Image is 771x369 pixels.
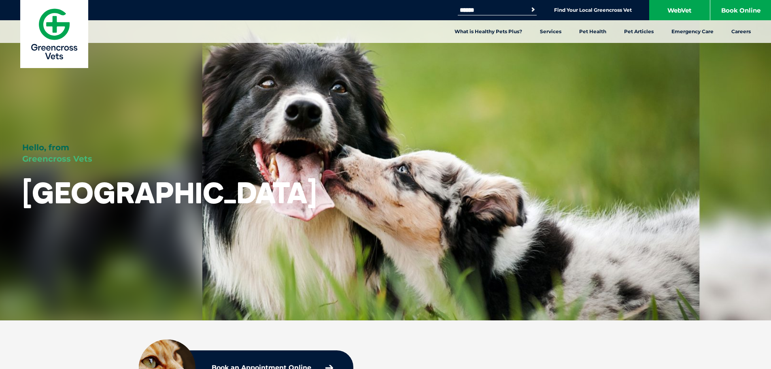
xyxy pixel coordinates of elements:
a: Services [531,20,570,43]
button: Search [529,6,537,14]
a: Careers [722,20,760,43]
span: Greencross Vets [22,154,92,164]
span: Hello, from [22,143,69,152]
a: Pet Health [570,20,615,43]
a: Pet Articles [615,20,663,43]
a: Find Your Local Greencross Vet [554,7,632,13]
a: What is Healthy Pets Plus? [446,20,531,43]
h1: [GEOGRAPHIC_DATA] [22,177,317,209]
a: Emergency Care [663,20,722,43]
